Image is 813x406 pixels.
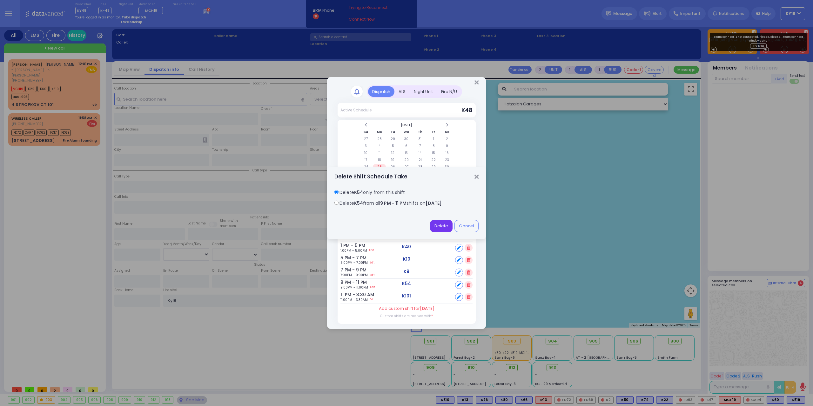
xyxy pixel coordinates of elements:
[334,190,339,194] input: DeleteK54only from this shift
[430,220,453,232] button: Delete
[339,200,442,207] label: Delete from all shifts on
[339,189,405,196] label: Delete only from this shift
[380,200,406,206] span: 9 PM - 11 PM
[354,200,363,206] span: K54
[334,201,339,205] input: DeleteK54from all9 PM - 11 PMshifts on[DATE]
[354,189,363,196] span: K54
[454,220,479,232] button: Cancel
[334,173,407,181] h5: Delete Shift Schedule Take
[426,200,442,206] span: [DATE]
[474,174,479,180] button: Close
